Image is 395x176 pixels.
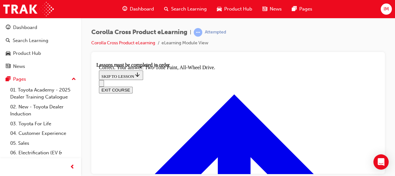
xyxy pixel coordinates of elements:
div: Correct. Your answer: Two-Tone Paint, All-Wheel Drive. [3,3,281,8]
span: IM [384,5,389,13]
button: Pages [3,73,79,85]
span: Corolla Cross Product eLearning [91,29,187,36]
div: Attempted [205,29,226,35]
button: IM [381,4,392,15]
span: learningRecordVerb_ATTEMPT-icon [194,28,202,37]
a: pages-iconPages [287,3,317,16]
a: Search Learning [3,35,79,47]
span: Search Learning [171,5,207,13]
span: pages-icon [292,5,297,13]
a: 01. Toyota Academy - 2025 Dealer Training Catalogue [8,85,79,102]
div: Product Hub [13,50,41,57]
span: pages-icon [6,77,10,82]
span: guage-icon [6,25,10,31]
span: car-icon [217,5,222,13]
li: eLearning Module View [162,40,208,47]
div: Pages [13,76,26,83]
span: Pages [299,5,312,13]
span: guage-icon [122,5,127,13]
span: Dashboard [130,5,154,13]
a: Corolla Cross Product eLearning [91,40,155,46]
a: Product Hub [3,48,79,59]
span: News [270,5,282,13]
nav: Navigation menu [3,18,281,31]
a: news-iconNews [257,3,287,16]
span: search-icon [164,5,169,13]
a: 02. New - Toyota Dealer Induction [8,102,79,119]
button: Open navigation menu [3,18,8,25]
span: search-icon [6,38,10,44]
span: news-icon [6,64,10,70]
span: prev-icon [70,163,75,171]
div: News [13,63,25,70]
button: SKIP TO LESSON [3,8,47,18]
a: News [3,61,79,72]
span: Product Hub [224,5,252,13]
span: SKIP TO LESSON [5,12,44,17]
img: Trak [3,2,54,16]
a: guage-iconDashboard [117,3,159,16]
a: search-iconSearch Learning [159,3,212,16]
a: 05. Sales [8,138,79,148]
span: news-icon [262,5,267,13]
div: Dashboard [13,24,37,31]
div: Search Learning [13,37,48,44]
a: 06. Electrification (EV & Hybrid) [8,148,79,165]
span: up-icon [72,75,76,84]
button: EXIT COURSE [3,25,36,31]
div: Open Intercom Messenger [373,154,389,170]
span: car-icon [6,51,10,56]
span: | [190,29,191,36]
button: DashboardSearch LearningProduct HubNews [3,20,79,73]
a: 04. Customer Experience [8,128,79,138]
a: 03. Toyota For Life [8,119,79,129]
a: Dashboard [3,22,79,33]
a: car-iconProduct Hub [212,3,257,16]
